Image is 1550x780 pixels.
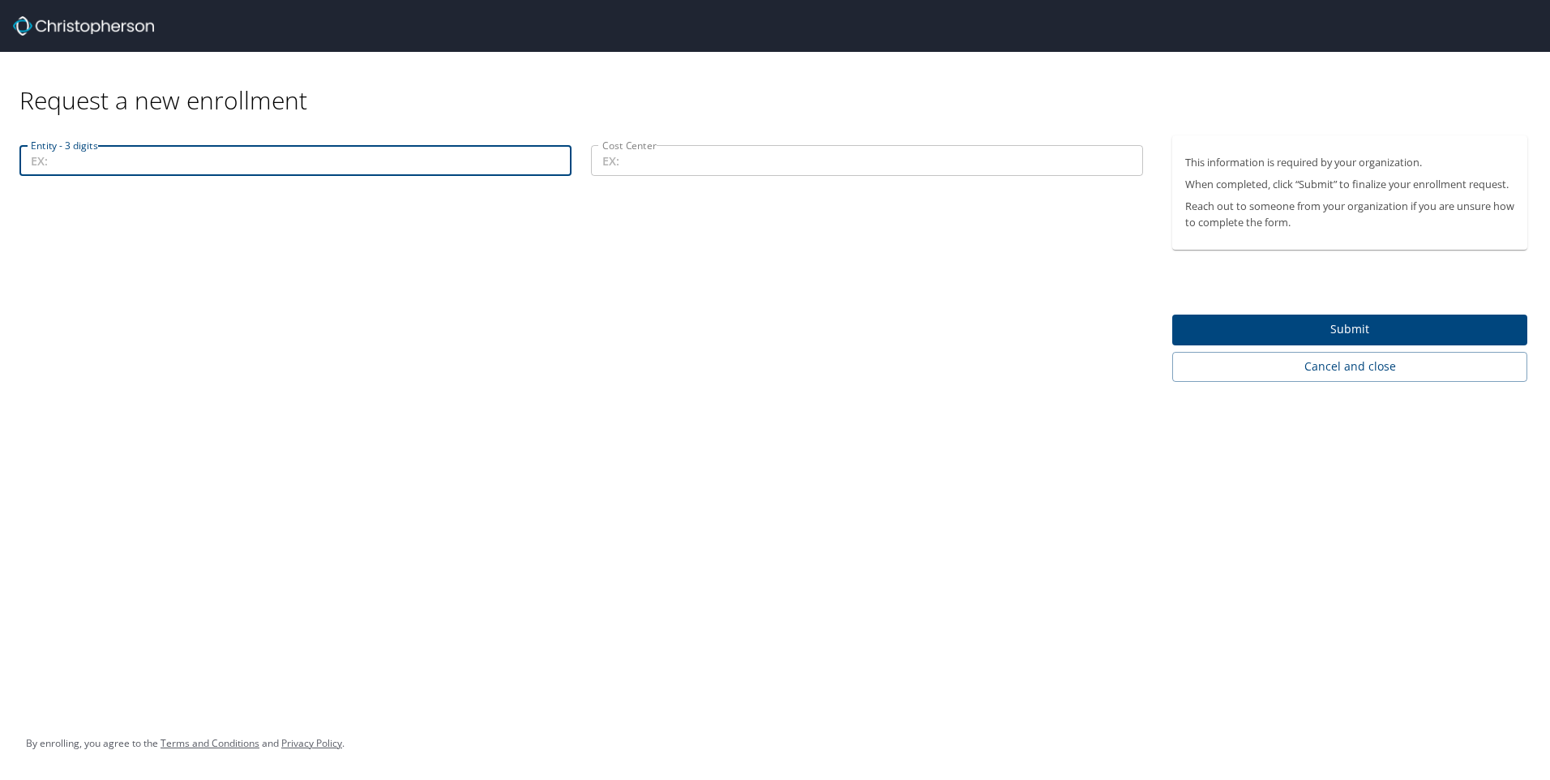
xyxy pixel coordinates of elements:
button: Submit [1172,315,1527,346]
input: EX: [19,145,572,176]
p: When completed, click “Submit” to finalize your enrollment request. [1185,177,1514,192]
button: Cancel and close [1172,352,1527,382]
span: Submit [1185,319,1514,340]
input: EX: [591,145,1143,176]
a: Privacy Policy [281,736,342,750]
p: This information is required by your organization. [1185,155,1514,170]
a: Terms and Conditions [161,736,259,750]
span: Cancel and close [1185,357,1514,377]
p: Reach out to someone from your organization if you are unsure how to complete the form. [1185,199,1514,229]
img: cbt logo [13,16,154,36]
div: Request a new enrollment [19,52,1540,116]
div: By enrolling, you agree to the and . [26,723,345,764]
